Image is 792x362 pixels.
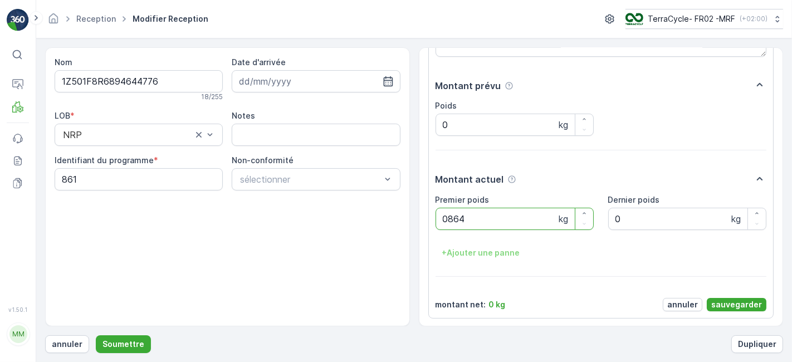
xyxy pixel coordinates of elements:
[7,315,29,353] button: MM
[738,339,776,350] p: Dupliquer
[489,299,506,310] p: 0 kg
[55,111,70,120] label: LOB
[55,57,72,67] label: Nom
[663,298,702,311] button: annuler
[648,13,735,25] p: TerraCycle- FR02 -MRF
[707,298,766,311] button: sauvegarder
[625,9,783,29] button: TerraCycle- FR02 -MRF(+02:00)
[731,335,783,353] button: Dupliquer
[442,247,520,258] p: + Ajouter une panne
[240,173,380,186] p: sélectionner
[130,13,211,25] span: Modifier Reception
[559,118,568,131] p: kg
[505,81,514,90] div: Aide Icône d'info-bulle
[201,92,223,101] p: 18 / 255
[436,195,490,204] label: Premier poids
[7,306,29,313] span: v 1.50.1
[507,175,516,184] div: Aide Icône d'info-bulle
[55,155,154,165] label: Identifiant du programme
[436,299,486,310] p: montant net :
[625,13,643,25] img: terracycle.png
[608,195,660,204] label: Dernier poids
[102,339,144,350] p: Soumettre
[232,57,286,67] label: Date d'arrivée
[9,325,27,343] div: MM
[436,244,527,262] button: +Ajouter une panne
[76,14,116,23] a: Reception
[436,173,504,186] p: Montant actuel
[711,299,762,310] p: sauvegarder
[52,339,82,350] p: annuler
[7,9,29,31] img: logo
[45,335,89,353] button: annuler
[731,212,741,226] p: kg
[436,79,501,92] p: Montant prévu
[436,101,457,110] label: Poids
[232,155,294,165] label: Non-conformité
[232,70,400,92] input: dd/mm/yyyy
[96,335,151,353] button: Soumettre
[232,111,255,120] label: Notes
[559,212,568,226] p: kg
[47,17,60,26] a: Page d'accueil
[740,14,767,23] p: ( +02:00 )
[667,299,698,310] p: annuler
